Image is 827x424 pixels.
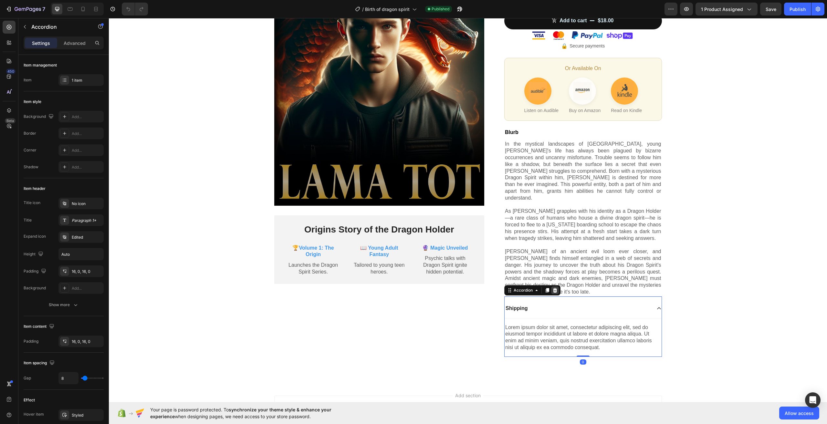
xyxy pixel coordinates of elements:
[24,200,40,206] div: Title icon
[415,89,450,96] span: Listen on Audible
[397,287,419,294] p: Shipping
[696,3,758,16] button: 1 product assigned
[24,267,47,276] div: Padding
[72,164,102,170] div: Add...
[779,407,819,419] button: Allow access
[72,412,102,418] div: Styled
[72,114,102,120] div: Add...
[72,78,102,83] div: 1 item
[502,59,529,87] a: Read on Kindle
[460,59,487,87] a: Buy on Amazon
[31,23,86,31] p: Accordion
[24,375,31,381] div: Gap
[766,6,776,12] span: Save
[3,3,48,16] button: 7
[24,186,46,191] div: Item header
[396,123,552,183] p: In the mystical landscapes of [GEOGRAPHIC_DATA], young [PERSON_NAME]'s life has always been plagu...
[452,24,459,32] span: 🔒
[309,237,364,257] p: Psychic talks with Dragon Spirit ignite hidden potential.
[497,13,525,22] img: Shop Pay
[150,407,331,419] span: synchronize your theme style & enhance your experience
[150,406,357,420] span: Your page is password protected. To when designing pages, we need access to your store password.
[72,285,102,291] div: Add...
[5,118,16,123] div: Beta
[24,397,35,403] div: Effect
[444,13,455,22] img: Mastercard
[72,218,102,223] div: Paragraph 1*
[72,269,102,274] div: 16, 0, 16, 0
[72,339,102,345] div: 16, 0, 16, 0
[784,3,811,16] button: Publish
[177,227,232,240] p: 🏆Volume 1: The Origin
[243,227,298,240] p: 📖 Young Adult Fantasy
[72,201,102,207] div: No icon
[701,6,743,13] span: 1 product assigned
[432,6,449,12] span: Published
[24,285,46,291] div: Background
[72,234,102,240] div: Edited
[785,410,814,417] span: Allow access
[24,77,32,83] div: Item
[790,6,806,13] div: Publish
[344,374,374,381] span: Add section
[72,148,102,153] div: Add...
[507,64,525,82] img: Kindle
[463,13,494,22] img: PayPal
[24,359,56,367] div: Item spacing
[24,233,46,239] div: Expand icon
[24,147,37,153] div: Corner
[122,3,148,16] div: Undo/Redo
[395,24,553,32] div: Secure payments
[49,302,79,308] div: Show more
[396,230,552,277] p: [PERSON_NAME] of an ancient evil loom ever closer, and [PERSON_NAME] finds himself entangled in a...
[24,130,36,136] div: Border
[42,5,45,13] p: 7
[423,13,436,22] img: Visa
[59,248,103,260] input: Auto
[465,64,483,82] img: Amazon
[460,89,492,96] span: Buy on Amazon
[420,64,438,82] img: Audible
[309,227,364,233] p: 🔮 Magic Unveiled
[24,217,32,223] div: Title
[6,69,16,74] div: 450
[24,338,38,344] div: Padding
[403,269,425,275] div: Accordion
[24,62,57,68] div: Item management
[396,190,552,223] p: As [PERSON_NAME] grapples with his identity as a Dragon Holder—a rare class of humans who house a...
[415,59,443,87] a: Listen on Audible
[109,18,827,402] iframe: Design area
[32,40,50,47] p: Settings
[471,341,477,346] div: 0
[24,250,45,259] div: Height
[24,322,56,331] div: Item content
[760,3,781,16] button: Save
[24,164,38,170] div: Shadow
[64,40,86,47] p: Advanced
[24,112,55,121] div: Background
[24,299,104,311] button: Show more
[396,305,553,334] div: Lorem ipsum dolor sit amet, consectetur adipiscing elit, sed do eiusmod tempor incididunt ut labo...
[365,6,410,13] span: Birth of dragon spirit
[805,392,821,408] div: Open Intercom Messenger
[362,6,364,13] span: /
[243,244,298,257] p: Tailored to young teen heroes.
[402,47,546,54] div: Or Available On
[195,206,345,216] strong: Origins Story of the Dragon Holder
[59,372,78,384] input: Auto
[502,89,533,96] span: Read on Kindle
[396,111,552,118] p: Blurb
[24,99,41,105] div: Item style
[24,411,44,417] div: Hover item
[72,131,102,137] div: Add...
[177,244,232,257] p: Launches the Dragon Spirit Series.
